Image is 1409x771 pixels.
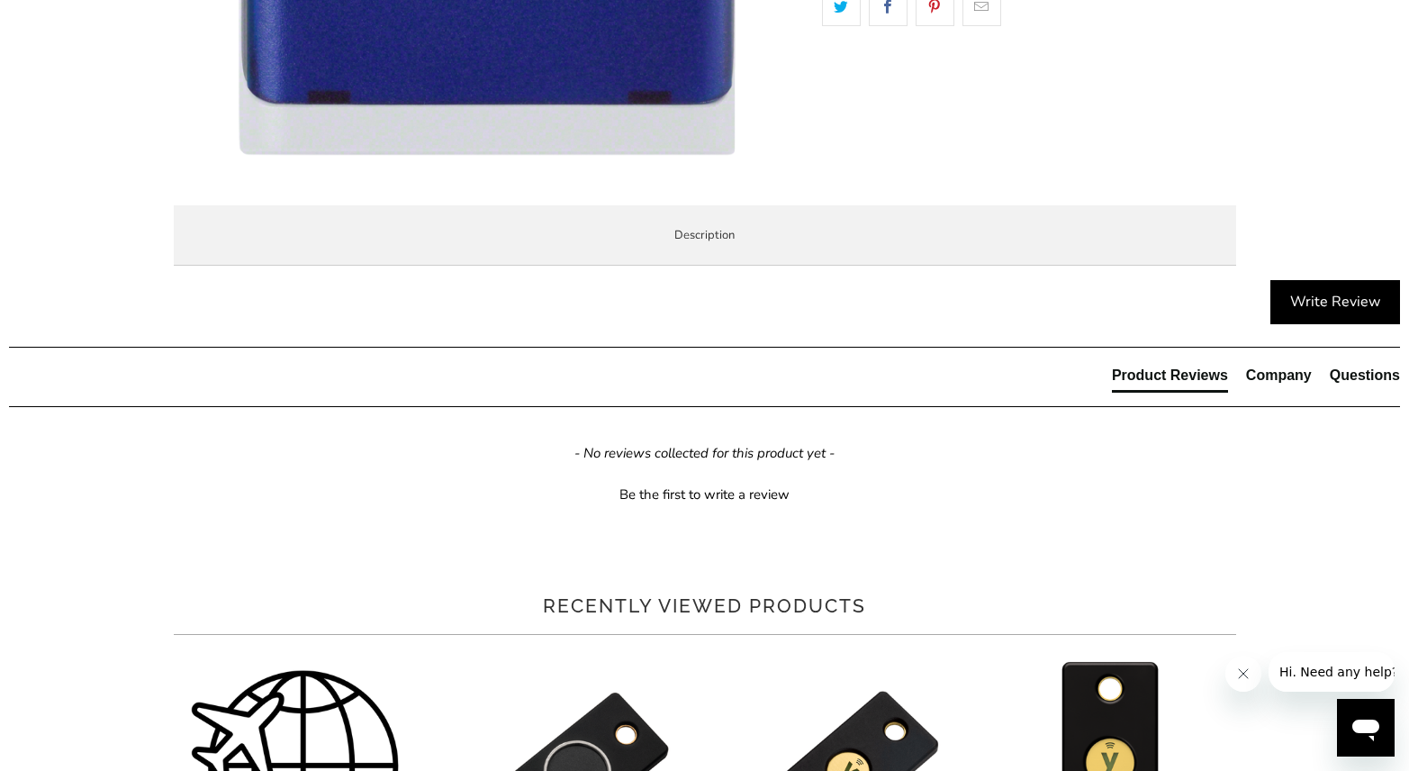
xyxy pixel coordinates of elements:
em: - No reviews collected for this product yet - [574,444,835,463]
span: Hi. Need any help? [11,13,130,27]
div: Product Reviews [1112,366,1228,385]
iframe: Message from company [1269,652,1395,692]
label: Description [174,205,1236,266]
div: Be the first to write a review [9,481,1400,504]
iframe: Reviews Widget [822,58,1236,117]
h2: Recently viewed products [174,592,1236,621]
div: Be the first to write a review [619,485,790,504]
iframe: Button to launch messaging window [1337,699,1395,757]
div: Write Review [1270,280,1400,325]
div: Reviews Tabs [1112,366,1400,402]
div: Company [1246,366,1312,385]
div: Questions [1330,366,1400,385]
iframe: Close message [1225,656,1261,692]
